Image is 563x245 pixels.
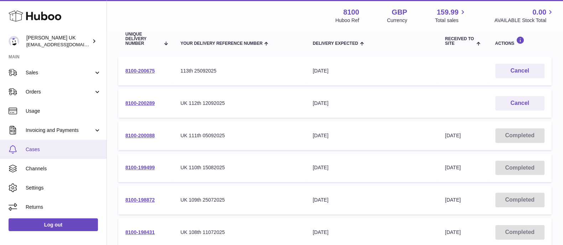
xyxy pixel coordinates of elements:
[125,68,155,74] a: 8100-200675
[125,229,155,235] a: 8100-198431
[26,108,101,114] span: Usage
[495,36,544,46] div: Actions
[445,197,461,203] span: [DATE]
[494,7,554,24] a: 0.00 AVAILABLE Stock Total
[26,34,90,48] div: [PERSON_NAME] UK
[445,165,461,170] span: [DATE]
[313,229,431,236] div: [DATE]
[313,164,431,171] div: [DATE]
[26,204,101,211] span: Returns
[125,165,155,170] a: 8100-199499
[494,17,554,24] span: AVAILABLE Stock Total
[495,96,544,111] button: Cancel
[313,41,358,46] span: Delivery Expected
[387,17,407,24] div: Currency
[392,7,407,17] strong: GBP
[26,185,101,191] span: Settings
[435,17,466,24] span: Total sales
[313,132,431,139] div: [DATE]
[125,197,155,203] a: 8100-198872
[26,69,94,76] span: Sales
[181,197,299,203] div: UK 109th 25072025
[181,164,299,171] div: UK 110th 15082025
[313,68,431,74] div: [DATE]
[181,100,299,107] div: UK 112th 12092025
[9,218,98,231] a: Log out
[9,36,19,47] img: emotion88hk@gmail.com
[26,42,105,47] span: [EMAIL_ADDRESS][DOMAIN_NAME]
[435,7,466,24] a: 159.99 Total sales
[445,133,461,138] span: [DATE]
[532,7,546,17] span: 0.00
[181,229,299,236] div: UK 108th 11072025
[335,17,359,24] div: Huboo Ref
[125,100,155,106] a: 8100-200289
[181,68,299,74] div: 113th 25092025
[437,7,458,17] span: 159.99
[181,41,263,46] span: Your Delivery Reference Number
[445,37,475,46] span: Received to Site
[125,133,155,138] a: 8100-200088
[343,7,359,17] strong: 8100
[181,132,299,139] div: UK 111th 05092025
[26,146,101,153] span: Cases
[125,32,160,46] span: Unique Delivery Number
[26,165,101,172] span: Channels
[313,100,431,107] div: [DATE]
[495,64,544,78] button: Cancel
[445,229,461,235] span: [DATE]
[313,197,431,203] div: [DATE]
[26,89,94,95] span: Orders
[26,127,94,134] span: Invoicing and Payments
